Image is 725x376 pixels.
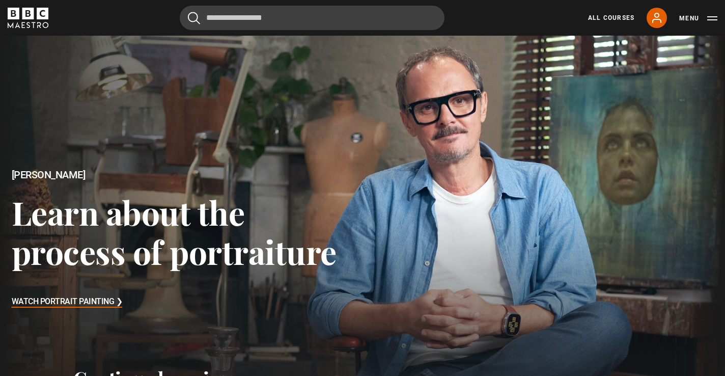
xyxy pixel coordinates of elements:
[588,13,634,22] a: All Courses
[679,13,717,23] button: Toggle navigation
[188,12,200,24] button: Submit the search query
[8,8,48,28] svg: BBC Maestro
[180,6,444,30] input: Search
[12,169,363,181] h2: [PERSON_NAME]
[12,294,123,310] h3: Watch Portrait Painting ❯
[12,193,363,272] h3: Learn about the process of portraiture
